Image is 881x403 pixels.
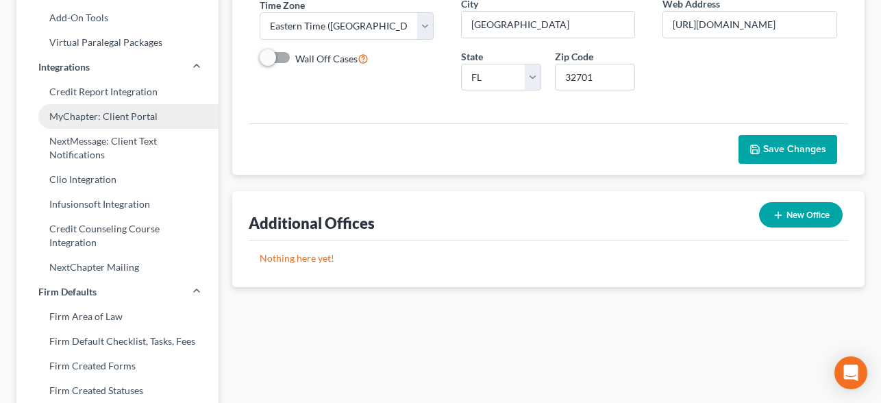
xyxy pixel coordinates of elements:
[555,49,593,64] label: Zip Code
[461,49,483,64] label: State
[16,5,219,30] a: Add-On Tools
[555,64,635,91] input: XXXXX
[38,60,90,74] span: Integrations
[38,285,97,299] span: Firm Defaults
[16,192,219,217] a: Infusionsoft Integration
[462,12,634,38] input: Enter city...
[16,30,219,55] a: Virtual Paralegal Packages
[249,213,375,233] div: Additional Offices
[663,12,836,38] input: Enter web address....
[16,167,219,192] a: Clio Integration
[16,80,219,104] a: Credit Report Integration
[759,202,843,228] button: New Office
[16,354,219,378] a: Firm Created Forms
[16,255,219,280] a: NextChapter Mailing
[295,53,358,64] span: Wall Off Cases
[16,280,219,304] a: Firm Defaults
[834,356,867,389] div: Open Intercom Messenger
[16,378,219,403] a: Firm Created Statuses
[739,135,837,164] button: Save Changes
[16,329,219,354] a: Firm Default Checklist, Tasks, Fees
[16,217,219,255] a: Credit Counseling Course Integration
[763,143,826,155] span: Save Changes
[16,104,219,129] a: MyChapter: Client Portal
[16,304,219,329] a: Firm Area of Law
[16,55,219,80] a: Integrations
[16,129,219,167] a: NextMessage: Client Text Notifications
[260,252,838,265] p: Nothing here yet!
